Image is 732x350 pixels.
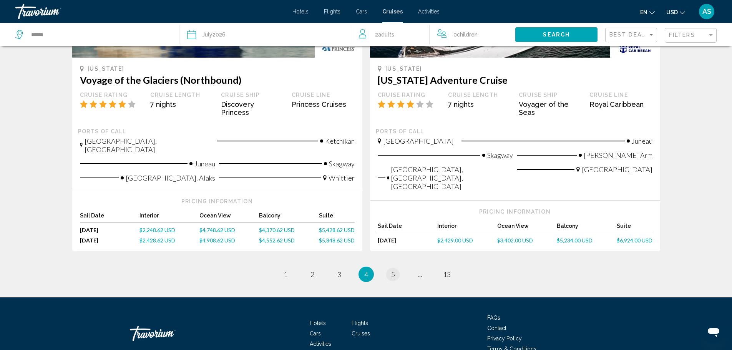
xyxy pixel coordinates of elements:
[609,32,650,38] span: Best Deals
[497,237,557,244] a: $3,402.00 USD
[351,23,515,46] button: Travelers: 2 adults, 0 children
[437,223,497,233] div: Interior
[80,91,143,98] div: Cruise Rating
[80,212,140,223] div: Sail Date
[666,9,678,15] span: USD
[292,91,355,98] div: Cruise Line
[199,227,235,233] span: $4,748.62 USD
[259,237,295,244] span: $4,552.62 USD
[325,137,355,145] span: Ketchikan
[557,223,617,233] div: Balcony
[315,40,362,58] img: princessslogonew.png
[589,100,652,108] div: Royal Caribbean
[515,27,598,41] button: Search
[589,91,652,98] div: Cruise Line
[378,74,652,86] h3: [US_STATE] Adventure Cruise
[72,267,660,282] ul: Pagination
[310,341,331,347] span: Activities
[199,237,235,244] span: $4,908.62 USD
[487,325,506,331] span: Contact
[221,91,284,98] div: Cruise Ship
[199,212,259,223] div: Ocean View
[437,237,497,244] a: $2,429.00 USD
[665,28,717,43] button: Filter
[584,151,652,159] span: [PERSON_NAME] Arm
[259,227,295,233] span: $4,370.62 USD
[187,23,343,46] button: July2026
[15,4,285,19] a: Travorium
[383,137,454,145] span: [GEOGRAPHIC_DATA]
[617,223,652,233] div: Suite
[329,159,355,168] span: Skagway
[319,227,355,233] a: $5,428.62 USD
[139,227,175,233] span: $2,248.62 USD
[85,137,209,154] span: [GEOGRAPHIC_DATA], [GEOGRAPHIC_DATA]
[139,237,175,244] span: $2,428.62 USD
[632,137,652,145] span: Juneau
[310,330,321,337] a: Cars
[78,128,357,135] div: Ports of call
[519,91,582,98] div: Cruise Ship
[292,8,309,15] a: Hotels
[701,319,726,344] iframe: Button to launch messaging window
[310,270,314,279] span: 2
[310,320,326,326] a: Hotels
[352,330,370,337] a: Cruises
[139,227,199,233] a: $2,248.62 USD
[319,237,355,244] a: $5,848.62 USD
[582,165,652,174] span: [GEOGRAPHIC_DATA]
[337,270,341,279] span: 3
[352,320,368,326] a: Flights
[80,198,355,205] div: Pricing Information
[418,8,440,15] span: Activities
[324,8,340,15] a: Flights
[666,7,685,18] button: Change currency
[609,32,655,38] mat-select: Sort by
[457,32,478,38] span: Children
[391,270,395,279] span: 5
[378,223,438,233] div: Sail Date
[356,8,367,15] a: Cars
[259,212,319,223] div: Balcony
[382,8,403,15] a: Cruises
[437,237,473,244] span: $2,429.00 USD
[378,91,441,98] div: Cruise Rating
[80,227,140,233] div: [DATE]
[259,227,319,233] a: $4,370.62 USD
[194,159,215,168] span: Juneau
[150,91,213,98] div: Cruise Length
[364,270,368,279] span: 4
[448,91,511,98] div: Cruise Length
[378,208,652,215] div: Pricing Information
[391,165,513,191] span: [GEOGRAPHIC_DATA], [GEOGRAPHIC_DATA], [GEOGRAPHIC_DATA]
[487,151,513,159] span: Skagway
[448,100,511,108] div: 7 nights
[385,66,422,72] span: [US_STATE]
[150,100,213,108] div: 7 nights
[319,212,355,223] div: Suite
[640,9,647,15] span: en
[139,237,199,244] a: $2,428.62 USD
[292,100,355,108] div: Princess Cruises
[487,335,522,342] a: Privacy Policy
[557,237,617,244] a: $5,234.00 USD
[487,315,500,321] a: FAQs
[139,212,199,223] div: Interior
[80,74,355,86] h3: Voyage of the Glaciers (Northbound)
[284,270,287,279] span: 1
[519,100,582,116] div: Voyager of the Seas
[221,100,284,116] div: Discovery Princess
[376,128,654,135] div: Ports of call
[617,237,652,244] a: $6,924.00 USD
[329,174,355,182] span: Whittier
[378,237,438,244] div: [DATE]
[199,227,259,233] a: $4,748.62 USD
[702,8,711,15] span: AS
